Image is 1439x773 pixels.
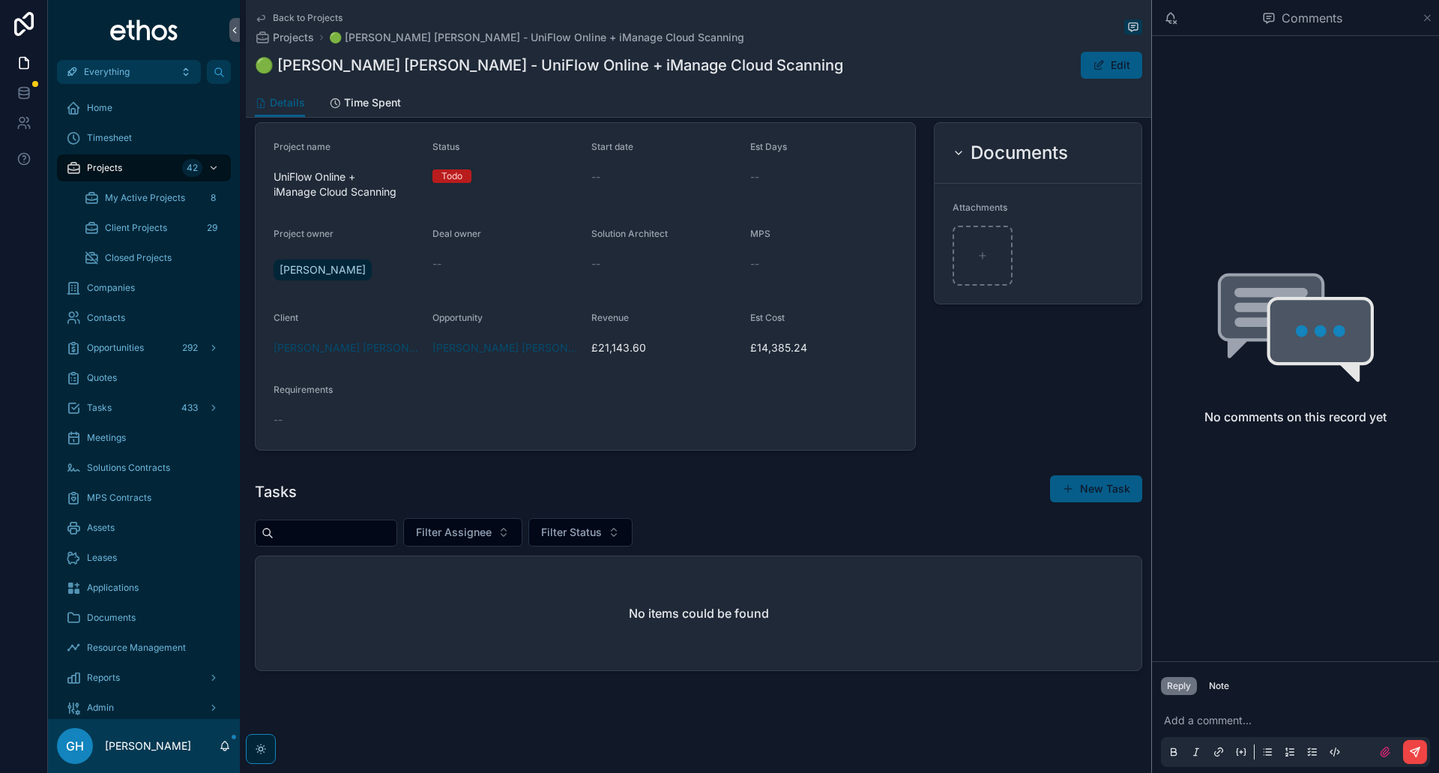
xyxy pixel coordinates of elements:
span: -- [432,256,441,271]
span: Closed Projects [105,252,172,264]
div: 8 [204,189,222,207]
span: -- [591,256,600,271]
span: Project name [274,141,331,152]
a: Back to Projects [255,12,343,24]
span: Projects [87,162,122,174]
span: Resource Management [87,642,186,654]
span: Est Days [750,141,787,152]
span: GH [66,737,84,755]
span: -- [274,412,283,427]
a: [PERSON_NAME] [PERSON_NAME] [274,340,420,355]
span: Filter Status [541,525,602,540]
a: Documents [57,604,231,631]
span: Leases [87,552,117,564]
span: Timesheet [87,132,132,144]
a: Timesheet [57,124,231,151]
a: 🟢 [PERSON_NAME] [PERSON_NAME] - UniFlow Online + iManage Cloud Scanning [329,30,744,45]
span: Est Cost [750,312,785,323]
a: Applications [57,574,231,601]
h2: Documents [971,141,1068,165]
span: Projects [273,30,314,45]
a: Quotes [57,364,231,391]
button: Select Button [528,518,633,547]
button: Edit [1081,52,1142,79]
span: Home [87,102,112,114]
div: 433 [177,399,202,417]
a: Companies [57,274,231,301]
span: Details [270,95,305,110]
div: Todo [441,169,462,183]
div: Note [1209,680,1229,692]
a: Opportunities292 [57,334,231,361]
a: Projects42 [57,154,231,181]
span: Tasks [87,402,112,414]
span: Requirements [274,384,333,395]
a: Leases [57,544,231,571]
a: MPS Contracts [57,484,231,511]
span: Solutions Contracts [87,462,170,474]
span: -- [591,169,600,184]
span: Attachments [953,202,1007,213]
a: Contacts [57,304,231,331]
a: Assets [57,514,231,541]
span: Admin [87,702,114,714]
a: [PERSON_NAME] [274,259,372,280]
a: Details [255,89,305,118]
span: Contacts [87,312,125,324]
span: £14,385.24 [750,340,897,355]
span: -- [750,256,759,271]
a: Home [57,94,231,121]
span: Quotes [87,372,117,384]
span: Comments [1282,9,1342,27]
span: Applications [87,582,139,594]
h2: No items could be found [629,604,769,622]
span: Documents [87,612,136,624]
a: Tasks433 [57,394,231,421]
span: [PERSON_NAME] [280,262,366,277]
button: Reply [1161,677,1197,695]
div: 29 [202,219,222,237]
span: My Active Projects [105,192,185,204]
span: Assets [87,522,115,534]
a: Solutions Contracts [57,454,231,481]
p: [PERSON_NAME] [105,739,191,754]
h2: No comments on this record yet [1204,408,1387,426]
span: Client [274,312,298,323]
span: Solution Architect [591,228,668,239]
a: [PERSON_NAME] [PERSON_NAME] - UniFlow Online + iManage Cloud Scanning - UniFlow Online [432,340,579,355]
a: My Active Projects8 [75,184,231,211]
span: Start date [591,141,633,152]
span: £21,143.60 [591,340,738,355]
a: Meetings [57,424,231,451]
span: Opportunities [87,342,144,354]
span: Project owner [274,228,334,239]
a: Admin [57,694,231,721]
span: MPS [750,228,770,239]
a: Projects [255,30,314,45]
span: Companies [87,282,135,294]
img: App logo [109,18,179,42]
span: Back to Projects [273,12,343,24]
span: Time Spent [344,95,401,110]
span: Reports [87,672,120,684]
button: New Task [1050,475,1142,502]
span: Meetings [87,432,126,444]
h1: Tasks [255,481,297,502]
span: Status [432,141,459,152]
span: Deal owner [432,228,481,239]
a: Client Projects29 [75,214,231,241]
span: Opportunity [432,312,483,323]
div: scrollable content [48,84,240,719]
span: MPS Contracts [87,492,151,504]
span: Everything [84,66,130,78]
span: Filter Assignee [416,525,492,540]
button: Select Button [403,518,522,547]
div: 292 [178,339,202,357]
span: Revenue [591,312,629,323]
h1: 🟢 [PERSON_NAME] [PERSON_NAME] - UniFlow Online + iManage Cloud Scanning [255,55,843,76]
a: Time Spent [329,89,401,119]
